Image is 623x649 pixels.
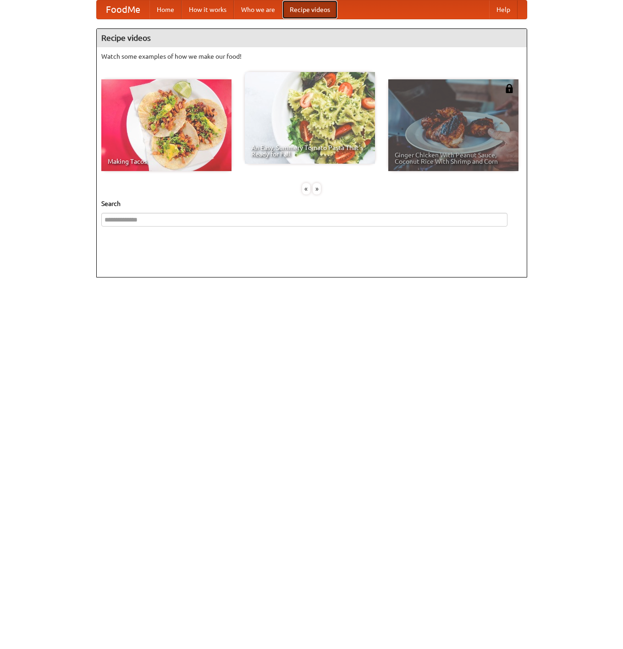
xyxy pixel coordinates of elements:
div: « [302,183,310,194]
div: » [313,183,321,194]
a: Home [149,0,182,19]
a: Who we are [234,0,282,19]
p: Watch some examples of how we make our food! [101,52,522,61]
a: An Easy, Summery Tomato Pasta That's Ready for Fall [245,72,375,164]
span: An Easy, Summery Tomato Pasta That's Ready for Fall [251,144,369,157]
span: Making Tacos [108,158,225,165]
a: FoodMe [97,0,149,19]
a: Recipe videos [282,0,337,19]
h4: Recipe videos [97,29,527,47]
img: 483408.png [505,84,514,93]
a: Help [489,0,518,19]
a: How it works [182,0,234,19]
a: Making Tacos [101,79,232,171]
h5: Search [101,199,522,208]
